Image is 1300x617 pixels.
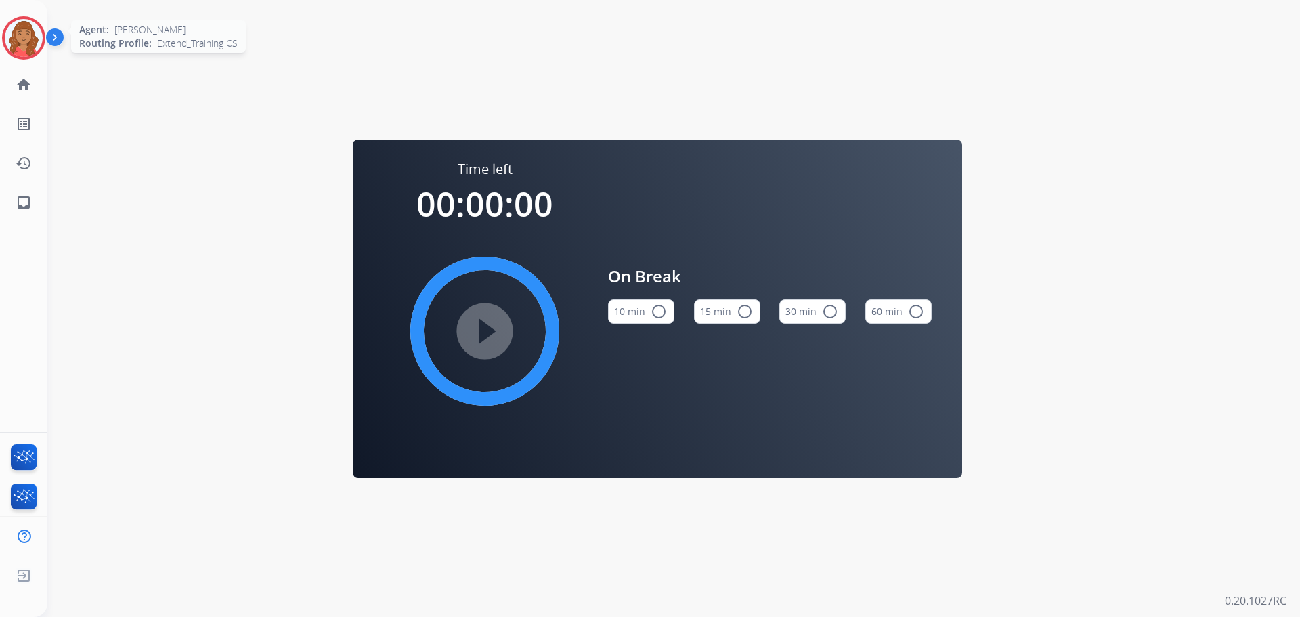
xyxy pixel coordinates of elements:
span: Agent: [79,23,109,37]
mat-icon: radio_button_unchecked [651,303,667,320]
button: 60 min [865,299,932,324]
mat-icon: radio_button_unchecked [908,303,924,320]
span: Time left [458,160,513,179]
button: 30 min [779,299,846,324]
mat-icon: inbox [16,194,32,211]
mat-icon: home [16,77,32,93]
span: Extend_Training CS [157,37,238,50]
mat-icon: list_alt [16,116,32,132]
button: 10 min [608,299,674,324]
p: 0.20.1027RC [1225,593,1286,609]
span: [PERSON_NAME] [114,23,186,37]
mat-icon: history [16,155,32,171]
mat-icon: radio_button_unchecked [737,303,753,320]
button: 15 min [694,299,760,324]
span: 00:00:00 [416,181,553,227]
img: avatar [5,19,43,57]
span: On Break [608,264,932,289]
mat-icon: radio_button_unchecked [822,303,838,320]
span: Routing Profile: [79,37,152,50]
